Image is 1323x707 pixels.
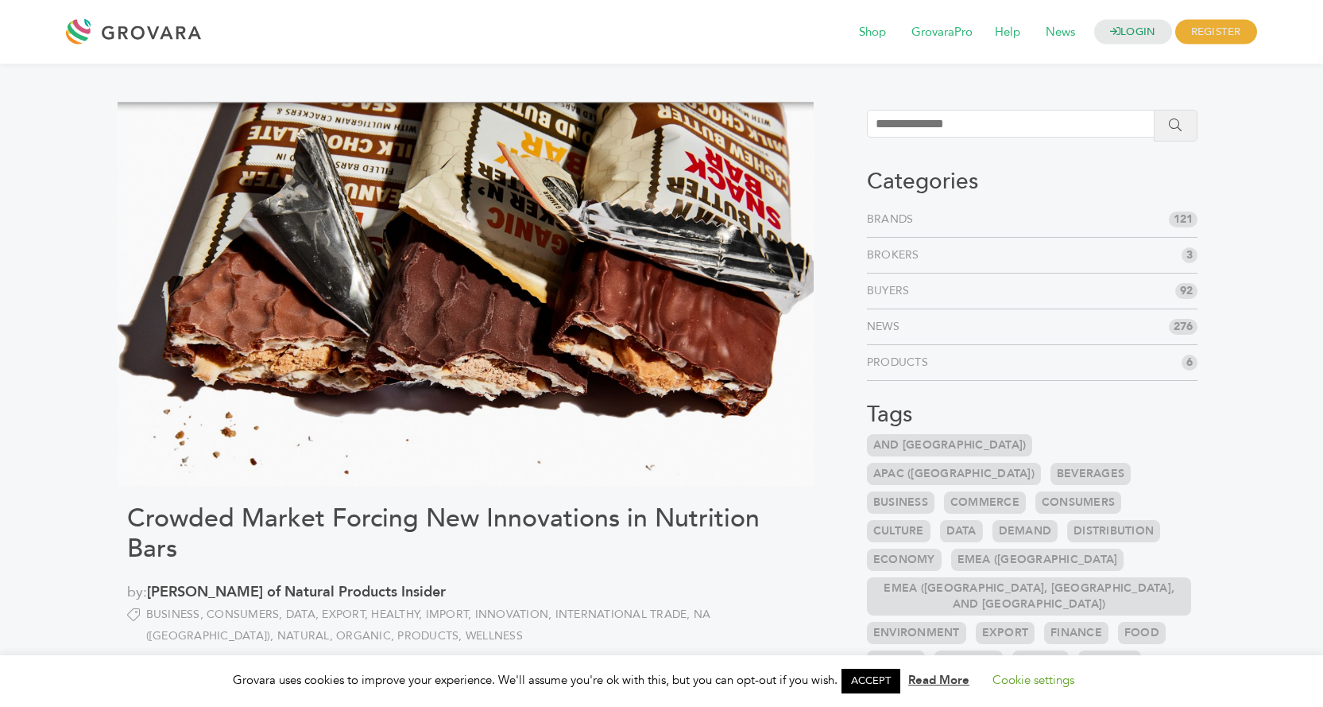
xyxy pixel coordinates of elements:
[146,607,207,622] a: Business
[934,651,1003,673] a: Grocery
[466,628,523,643] a: Wellness
[1044,622,1108,644] a: Finance
[992,520,1058,542] a: Demand
[1035,491,1121,514] a: Consumers
[555,607,694,622] a: International Trade
[900,24,984,41] a: GrovaraPro
[233,672,1090,688] span: Grovara uses cookies to improve your experience. We'll assume you're ok with this, but you can op...
[146,607,711,643] a: NA ([GEOGRAPHIC_DATA])
[867,491,934,514] a: Business
[867,622,966,644] a: Environment
[984,24,1031,41] a: Help
[867,247,926,263] a: Brokers
[336,628,397,643] a: Organic
[867,463,1041,485] a: APAC ([GEOGRAPHIC_DATA])
[127,581,804,603] span: by:
[867,402,1198,429] h3: Tags
[1012,651,1069,673] a: Health
[1094,20,1172,45] a: LOGIN
[371,607,425,622] a: Healthy
[1175,20,1257,45] span: REGISTER
[867,283,916,299] a: Buyers
[908,672,969,688] a: Read More
[940,520,983,542] a: Data
[1050,463,1131,485] a: Beverages
[207,607,286,622] a: Consumers
[1182,247,1197,263] span: 3
[1169,319,1197,335] span: 276
[1067,520,1160,542] a: Distribution
[1175,283,1197,299] span: 92
[976,622,1035,644] a: Export
[867,434,1033,456] a: and [GEOGRAPHIC_DATA])
[848,24,897,41] a: Shop
[147,582,446,602] a: [PERSON_NAME] of Natural Products Insider
[992,672,1074,688] a: Cookie settings
[286,607,323,622] a: Data
[867,169,1198,196] h3: Categories
[397,628,466,643] a: Products
[867,355,934,371] a: Products
[841,669,900,693] a: ACCEPT
[1118,622,1166,644] a: Food
[1078,651,1142,673] a: Healthy
[426,607,475,622] a: Import
[1035,17,1086,48] span: News
[867,520,930,542] a: Culture
[1169,212,1197,227] span: 121
[944,491,1026,514] a: Commerce
[867,212,920,227] a: Brands
[322,607,371,622] a: Export
[867,549,942,571] a: Economy
[1035,24,1086,41] a: News
[127,503,804,565] h1: Crowded Market Forcing New Innovations in Nutrition Bars
[867,319,906,335] a: News
[900,17,984,48] span: GrovaraPro
[277,628,336,643] a: Natural
[848,17,897,48] span: Shop
[1182,355,1197,371] span: 6
[984,17,1031,48] span: Help
[951,549,1124,571] a: EMEA ([GEOGRAPHIC_DATA]
[867,651,926,673] a: Global
[867,577,1192,616] a: EMEA ([GEOGRAPHIC_DATA], [GEOGRAPHIC_DATA], and [GEOGRAPHIC_DATA])
[475,607,555,622] a: Innovation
